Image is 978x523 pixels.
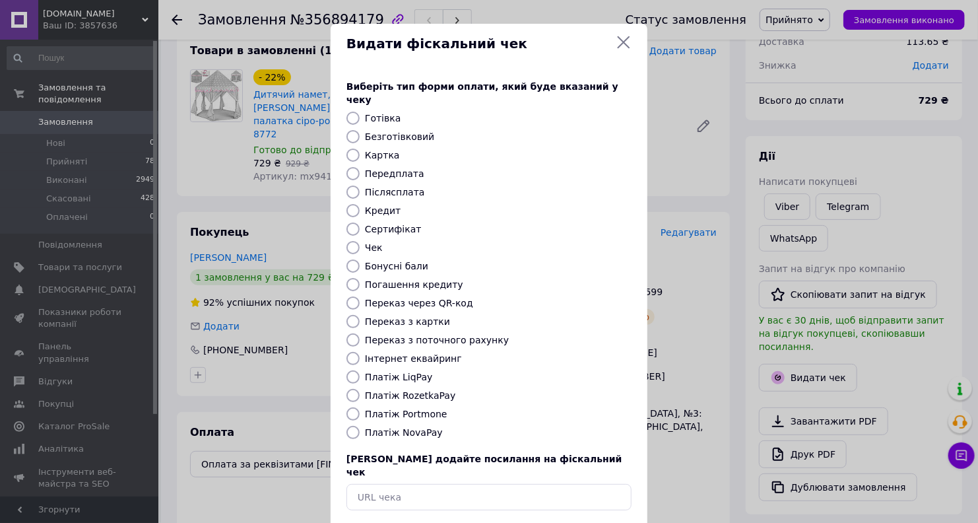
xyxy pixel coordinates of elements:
label: Платіж RozetkaPay [365,390,455,401]
label: Платіж LiqPay [365,372,432,382]
label: Готівка [365,113,401,123]
label: Післясплата [365,187,425,197]
label: Сертифікат [365,224,422,234]
label: Переказ через QR-код [365,298,473,308]
label: Погашення кредиту [365,279,463,290]
span: Виберіть тип форми оплати, який буде вказаний у чеку [346,81,618,105]
label: Платіж Portmone [365,409,447,419]
label: Інтернет еквайринг [365,353,462,364]
label: Бонусні бали [365,261,428,271]
label: Переказ з поточного рахунку [365,335,509,345]
label: Безготівковий [365,131,434,142]
span: Видати фіскальний чек [346,34,610,53]
span: [PERSON_NAME] додайте посилання на фіскальний чек [346,454,622,477]
input: URL чека [346,484,632,510]
label: Платіж NovaPay [365,427,443,438]
label: Переказ з картки [365,316,450,327]
label: Картка [365,150,400,160]
label: Передплата [365,168,424,179]
label: Кредит [365,205,401,216]
label: Чек [365,242,383,253]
